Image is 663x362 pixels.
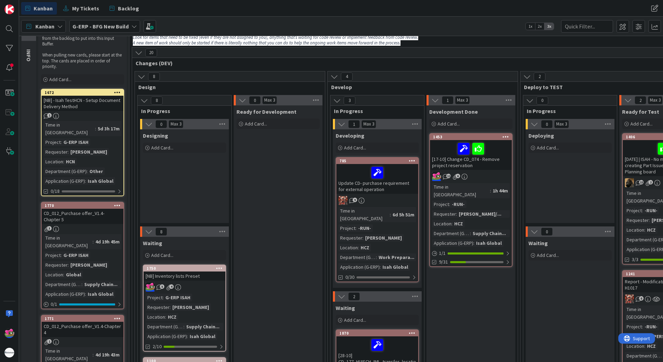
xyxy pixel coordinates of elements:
div: Department (G-ERP) [146,323,183,330]
div: Requester [146,303,170,311]
div: [NB] - Isah TestHCN - Setup Document Delivery Method [42,96,123,111]
span: Support [15,1,32,9]
div: Project [338,224,355,232]
span: 0/18 [51,188,60,195]
div: -RUN- [356,224,373,232]
div: HCZ [645,226,657,234]
div: [PERSON_NAME] [171,303,211,311]
span: Add Card... [151,145,173,151]
span: 2 [648,180,653,184]
span: Designing [143,132,168,139]
span: : [362,234,363,242]
span: 9 [353,198,357,202]
div: Project [432,200,449,208]
div: 1453 [430,134,512,140]
span: 4 [169,284,174,289]
span: 1x [526,23,535,30]
a: My Tickets [59,2,103,15]
div: Max 3 [457,98,468,102]
div: [17-10] Change CD_074 - Remove project reservation [430,140,512,170]
div: Supply Chain... [184,323,221,330]
div: Project [625,207,642,214]
div: Application (G-ERP) [44,177,85,185]
span: 5 [160,284,164,289]
span: 13 [639,180,644,184]
span: Kanban [34,4,53,12]
div: 1770CD_012_Purchase offer_V1.4- Chapter 5 [42,202,123,224]
div: Requester [625,333,649,340]
a: Kanban [21,2,57,15]
span: : [376,253,377,261]
span: 0 [541,120,553,128]
div: Location [146,313,165,321]
div: 1870 [339,331,418,336]
span: : [63,158,64,165]
div: Location [625,342,644,350]
div: G-ERP ISAH [62,138,90,146]
span: Add Card... [537,252,559,258]
div: Time in [GEOGRAPHIC_DATA] [338,207,390,222]
img: JK [146,283,155,292]
div: 1/1 [430,249,512,258]
div: 1771 [45,316,123,321]
div: Requester [432,210,456,218]
div: HCZ [359,244,371,251]
div: 4d 19h 43m [94,351,121,359]
div: HCN [64,158,77,165]
div: Department (G-ERP) [338,253,376,261]
div: 5d 3h 17m [96,125,121,132]
span: : [93,351,94,359]
div: 1770 [45,203,123,208]
span: : [183,323,184,330]
span: : [61,251,62,259]
div: Time in [GEOGRAPHIC_DATA] [432,183,490,198]
b: G-ERP - BFG New Build [72,23,129,30]
span: Add Card... [344,145,366,151]
span: Add Card... [245,121,267,127]
span: : [81,281,83,288]
span: Waiting [336,304,355,311]
span: 3 [47,226,52,231]
div: Project [146,294,163,301]
em: Look for items that need to be fixed (even if they are not assigned to you), anything that’s wait... [133,34,418,40]
span: : [449,200,450,208]
span: : [473,239,474,247]
span: 8 [151,96,163,105]
span: INFO [25,49,32,61]
div: Project [625,323,642,330]
span: Kanban [35,22,54,31]
div: G-ERP ISAH [164,294,192,301]
div: Isah Global [474,239,503,247]
span: : [380,263,381,271]
span: : [649,216,650,224]
span: Waiting [143,240,162,247]
span: In Progress [527,107,608,114]
div: Application (G-ERP) [338,263,380,271]
span: : [470,230,471,237]
span: : [61,138,62,146]
span: 11 [446,174,451,178]
div: Max 3 [650,98,661,102]
div: 1h 44m [491,187,510,195]
div: Isah Global [381,263,410,271]
div: Requester [625,216,649,224]
span: Deploying [528,132,554,139]
div: Other [88,167,105,175]
span: : [644,342,645,350]
div: -RUN- [643,207,659,214]
span: : [456,210,457,218]
span: 4 [341,72,353,81]
span: In Progress [334,107,415,114]
div: 1750[NB] Inventory lists Preset [144,265,225,281]
span: : [170,303,171,311]
div: 0/1 [42,300,123,309]
img: avatar [5,348,14,357]
div: HCZ [453,220,465,227]
div: Requester [338,234,362,242]
a: Backlog [105,2,143,15]
span: 8 [639,296,644,301]
span: 9/31 [439,258,448,266]
span: 1 [47,339,52,344]
div: Supply Chain... [83,281,119,288]
input: Quick Filter... [561,20,613,33]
